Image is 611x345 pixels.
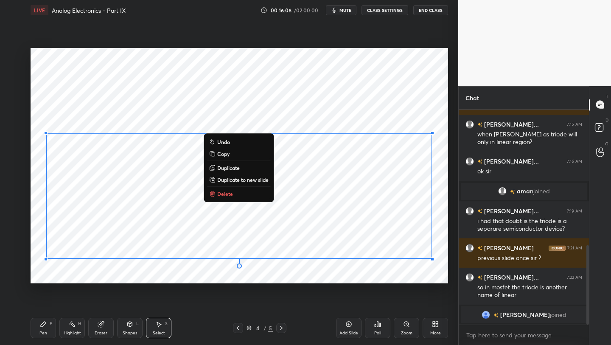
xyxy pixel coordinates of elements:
[207,149,270,159] button: Copy
[606,93,608,99] p: T
[268,324,273,332] div: 5
[207,175,270,185] button: Duplicate to new slide
[326,5,356,15] button: mute
[217,176,269,183] p: Duplicate to new slide
[31,5,48,15] div: LIVE
[517,188,533,195] span: aman
[498,187,507,195] img: default.png
[207,137,270,147] button: Undo
[482,157,539,166] h6: [PERSON_NAME]...
[477,254,582,263] div: previous slide once sir ?
[567,208,582,213] div: 7:19 AM
[362,5,408,15] button: CLASS SETTINGS
[567,245,582,250] div: 7:21 AM
[459,87,486,109] p: Chat
[477,246,482,251] img: no-rating-badge.077c3623.svg
[95,331,107,335] div: Eraser
[207,189,270,199] button: Delete
[510,189,515,194] img: no-rating-badge.077c3623.svg
[217,164,240,171] p: Duplicate
[477,159,482,164] img: no-rating-badge.077c3623.svg
[493,313,499,317] img: no-rating-badge.077c3623.svg
[533,188,550,195] span: joined
[567,274,582,280] div: 7:22 AM
[413,5,448,15] button: End Class
[217,150,230,157] p: Copy
[401,331,412,335] div: Zoom
[477,122,482,127] img: no-rating-badge.077c3623.svg
[465,206,474,215] img: default.png
[123,331,137,335] div: Shapes
[253,325,262,331] div: 4
[500,311,550,318] span: [PERSON_NAME]
[477,130,582,147] div: when [PERSON_NAME] as triode will only in linear region?
[567,122,582,127] div: 7:15 AM
[482,120,539,129] h6: [PERSON_NAME]...
[39,331,47,335] div: Pen
[482,311,490,319] img: 3
[165,322,168,326] div: S
[482,206,539,215] h6: [PERSON_NAME]...
[550,311,566,318] span: joined
[52,6,126,14] h4: Analog Electronics - Part IX
[136,322,139,326] div: L
[153,331,165,335] div: Select
[477,209,482,214] img: no-rating-badge.077c3623.svg
[477,167,582,176] div: ok sir
[78,322,81,326] div: H
[567,158,582,164] div: 7:16 AM
[605,141,608,147] p: G
[430,331,441,335] div: More
[339,331,358,335] div: Add Slide
[482,243,534,252] h6: [PERSON_NAME]
[465,120,474,128] img: default.png
[64,331,81,335] div: Highlight
[482,273,539,282] h6: [PERSON_NAME]...
[217,190,233,197] p: Delete
[477,217,582,233] div: i had that doubt is the triode is a separare semiconductor device?
[374,331,381,335] div: Poll
[477,283,582,300] div: so in mosfet the triode is another name of linear
[465,243,474,252] img: default.png
[549,245,566,250] img: iconic-dark.1390631f.png
[477,275,482,280] img: no-rating-badge.077c3623.svg
[217,139,230,145] p: Undo
[605,117,608,123] p: D
[339,7,351,13] span: mute
[207,163,270,173] button: Duplicate
[459,110,589,325] div: grid
[465,157,474,165] img: default.png
[465,273,474,281] img: default.png
[263,325,266,331] div: /
[50,322,52,326] div: P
